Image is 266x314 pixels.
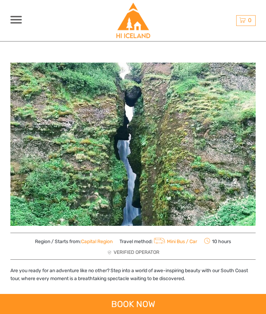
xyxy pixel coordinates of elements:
[107,250,112,255] img: verified_operator_grey_128.png
[247,17,252,24] span: 0
[204,237,231,246] span: 10 hours
[153,239,197,244] a: Mini Bus / Car
[6,3,26,24] button: Open LiveChat chat widget
[119,237,197,246] span: Travel method:
[10,63,255,226] img: 47435911d8b047d293a62badb9c97e23_main_slider.jpg
[35,238,113,245] span: Region / Starts from:
[81,239,113,244] a: Capital Region
[115,3,151,38] img: Hostelling International
[10,267,256,283] p: Are you ready for an adventure like no other? Step into a world of awe-inspiring beauty with our ...
[114,249,159,256] span: Verified Operator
